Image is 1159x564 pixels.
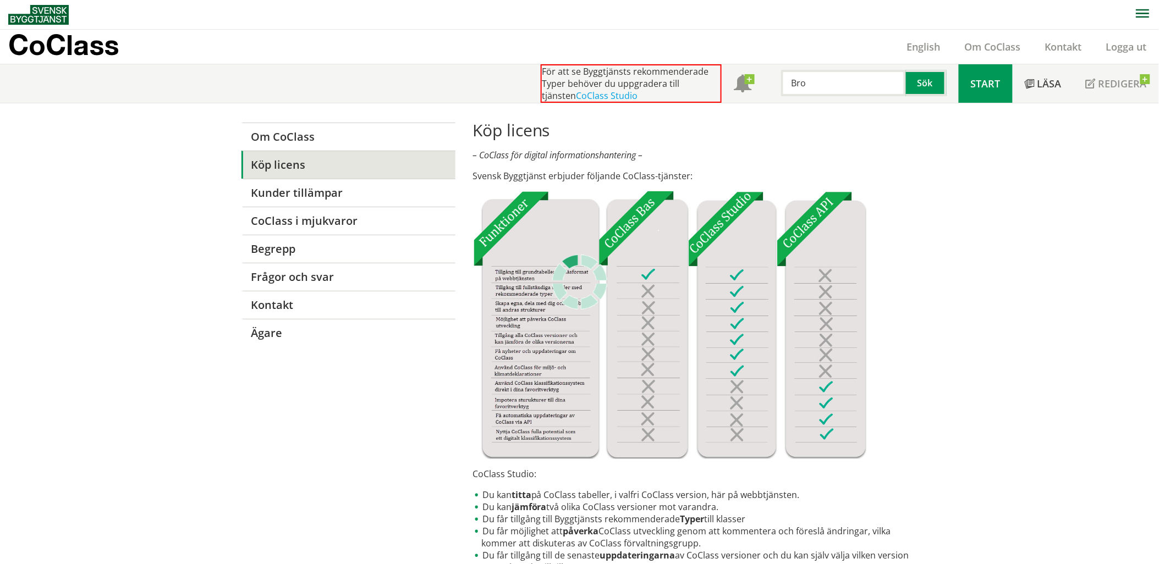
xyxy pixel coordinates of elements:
li: Du får möjlighet att CoClass utveckling genom att kommentera och föreslå ändringar, vilka kommer ... [473,525,918,549]
strong: påverka [563,525,599,537]
strong: uppdateringarna [600,549,675,561]
a: Läsa [1013,64,1074,103]
a: Kontakt [1033,40,1094,53]
a: Frågor och svar [241,263,455,291]
span: Redigera [1098,77,1147,90]
a: Start [959,64,1013,103]
p: CoClass Studio: [473,468,918,480]
span: Start [971,77,1001,90]
a: CoClass i mjukvaror [241,207,455,235]
img: Laddar [552,255,607,309]
li: Du kan två olika CoClass versioner mot varandra. [473,501,918,513]
a: Redigera [1074,64,1159,103]
strong: jämföra [512,501,547,513]
a: Begrepp [241,235,455,263]
strong: Typer [680,513,705,525]
a: Om CoClass [953,40,1033,53]
span: Notifikationer [734,76,751,93]
button: Sök [906,70,947,96]
input: Sök [781,70,906,96]
a: CoClass Studio [576,90,638,102]
a: Ägare [241,319,455,347]
a: Kontakt [241,291,455,319]
a: English [895,40,953,53]
strong: titta [512,489,531,501]
img: Tjnster-Tabell_CoClassBas-Studio-API2022-12-22.jpg [473,191,867,459]
p: CoClass [8,38,119,51]
img: Svensk Byggtjänst [8,5,69,25]
li: Du får tillgång till Byggtjänsts rekommenderade till klasser [473,513,918,525]
li: Du kan på CoClass tabeller, i valfri CoClass version, här på webbtjänsten. [473,489,918,501]
a: Köp licens [241,151,455,179]
a: Om CoClass [241,123,455,151]
div: För att se Byggtjänsts rekommenderade Typer behöver du uppgradera till tjänsten [541,64,722,103]
em: – CoClass för digital informationshantering – [473,149,643,161]
p: Svensk Byggtjänst erbjuder följande CoClass-tjänster: [473,170,918,182]
h1: Köp licens [473,120,918,140]
span: Läsa [1037,77,1062,90]
a: Logga ut [1094,40,1159,53]
a: CoClass [8,30,142,64]
a: Kunder tillämpar [241,179,455,207]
